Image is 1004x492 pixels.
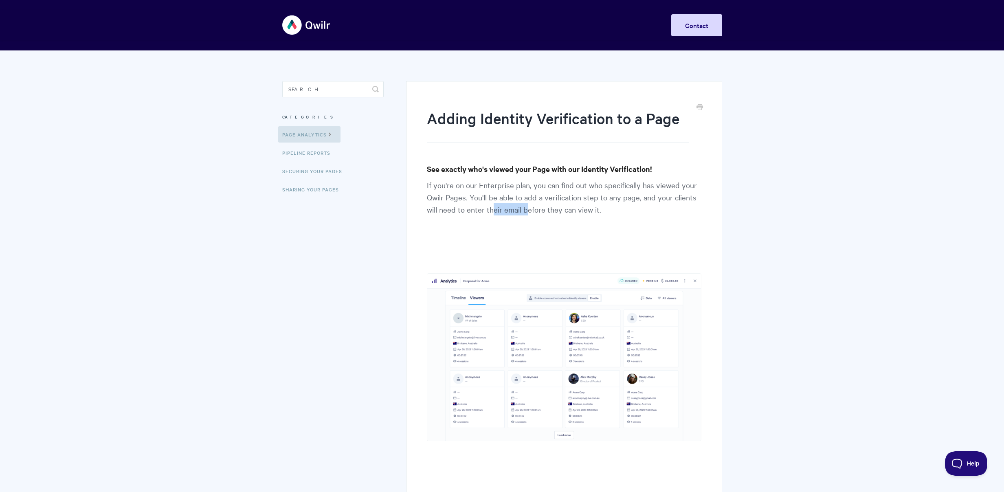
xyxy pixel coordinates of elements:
[282,181,345,198] a: Sharing Your Pages
[427,163,701,175] h3: See exactly who's viewed your Page with our Identity Verification!
[278,126,341,143] a: Page Analytics
[282,145,336,161] a: Pipeline reports
[427,108,689,143] h1: Adding Identity Verification to a Page
[427,179,701,230] p: If you're on our Enterprise plan, you can find out who specifically has viewed your Qwilr Pages. ...
[282,110,384,124] h3: Categories
[671,14,722,36] a: Contact
[282,163,348,179] a: Securing Your Pages
[282,81,384,97] input: Search
[945,451,988,476] iframe: Toggle Customer Support
[696,103,703,112] a: Print this Article
[282,10,331,40] img: Qwilr Help Center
